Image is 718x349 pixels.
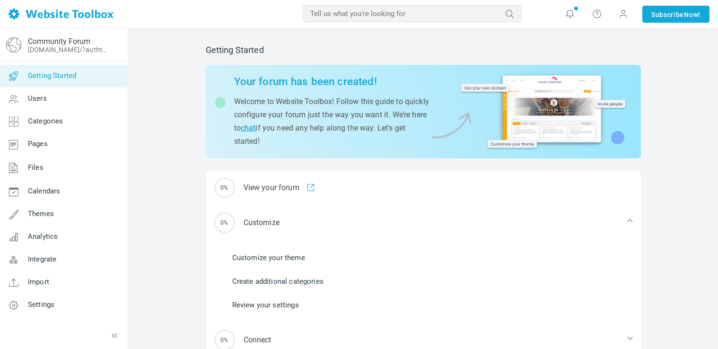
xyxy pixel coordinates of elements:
span: Integrate [28,255,56,263]
span: Now! [684,9,700,20]
span: Users [28,94,47,103]
a: chat [241,123,256,132]
span: 0% [214,212,235,233]
a: [DOMAIN_NAME]/?authtoken=229b9cfe93136e0710f46a63c6bf52e7&rememberMe=1 [28,46,110,53]
span: Categories [28,117,63,125]
div: Customize [206,205,641,240]
a: SubscribeNow! [642,6,709,23]
a: Customize your theme [232,253,305,263]
span: 0% [214,177,235,198]
a: Review your settings [232,300,299,310]
span: Getting Started [28,71,76,80]
a: Community Forum [28,37,90,46]
span: Import [28,278,49,286]
span: Calendars [28,187,60,195]
a: Create additional categories [232,276,324,287]
span: Files [28,163,44,172]
span: Analytics [28,232,58,241]
a: 0% View your forum [206,170,641,205]
input: Tell us what you're looking for [303,5,522,22]
div: View your forum [206,170,641,205]
span: Themes [28,209,54,218]
img: globe-icon.png [6,37,21,52]
p: Welcome to Website Toolbox! Follow this guide to quickly configure your forum just the way you wa... [234,95,429,148]
span: Pages [28,140,48,148]
span: Settings [28,300,54,309]
h2: Getting Started [206,45,641,55]
h2: Your forum has been created! [234,75,429,88]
